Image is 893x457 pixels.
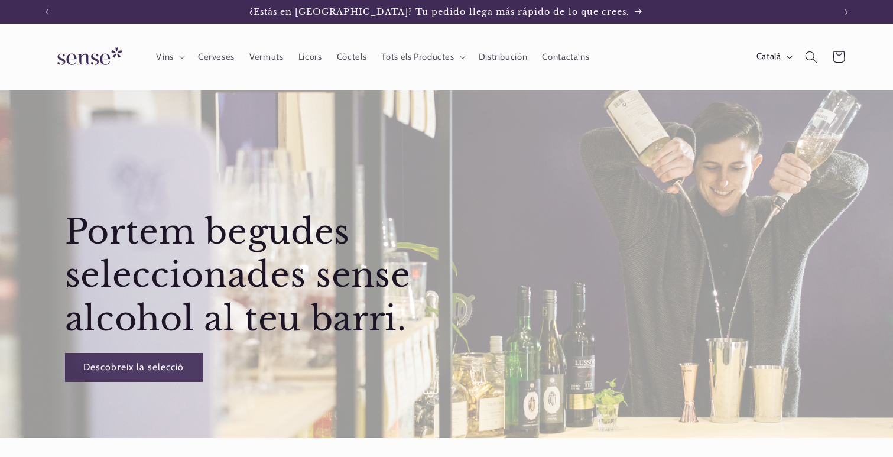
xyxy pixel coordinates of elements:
a: Còctels [329,44,374,70]
span: Distribución [479,51,528,63]
span: Tots els Productes [381,51,454,63]
span: Català [756,50,781,63]
a: Contacta'ns [535,44,597,70]
span: Vermuts [249,51,283,63]
a: Vermuts [242,44,291,70]
span: Còctels [337,51,366,63]
a: Sense [38,35,137,79]
summary: Vins [149,44,190,70]
span: Contacta'ns [542,51,589,63]
a: Licors [291,44,329,70]
a: Descobreix la selecció [65,353,203,382]
a: Cerveses [190,44,242,70]
span: ¿Estás en [GEOGRAPHIC_DATA]? Tu pedido llega más rápido de lo que crees. [249,7,630,17]
span: Cerveses [198,51,235,63]
h2: Portem begudes seleccionades sense alcohol al teu barri. [65,210,444,341]
button: Català [749,45,798,69]
a: Distribución [471,44,535,70]
span: Vins [156,51,174,63]
summary: Cerca [798,43,825,70]
img: Sense [43,40,132,74]
summary: Tots els Productes [374,44,471,70]
span: Licors [298,51,322,63]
